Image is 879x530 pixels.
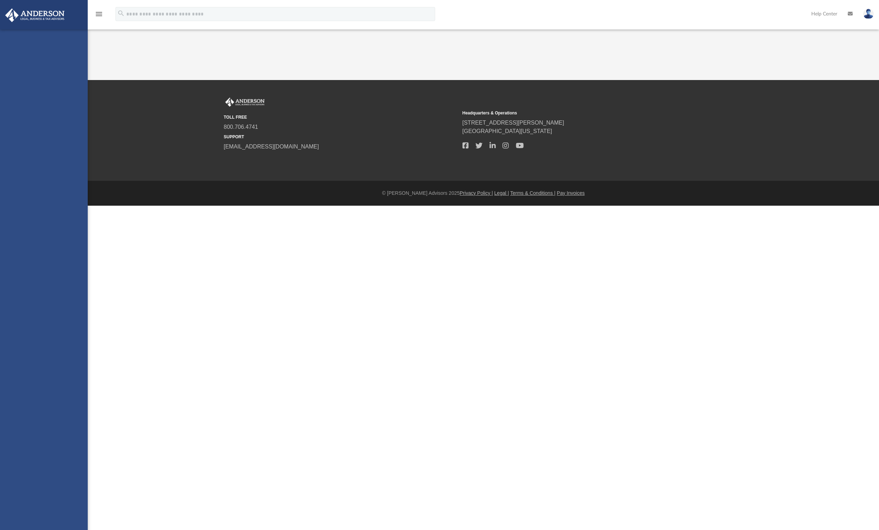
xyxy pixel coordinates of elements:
a: Terms & Conditions | [510,190,555,196]
a: Privacy Policy | [460,190,493,196]
small: Headquarters & Operations [462,110,696,116]
a: [STREET_ADDRESS][PERSON_NAME] [462,120,564,126]
a: [EMAIL_ADDRESS][DOMAIN_NAME] [224,144,319,150]
a: Pay Invoices [557,190,585,196]
a: menu [95,13,103,18]
img: Anderson Advisors Platinum Portal [3,8,67,22]
div: © [PERSON_NAME] Advisors 2025 [88,190,879,197]
a: Legal | [494,190,509,196]
a: [GEOGRAPHIC_DATA][US_STATE] [462,128,552,134]
i: menu [95,10,103,18]
i: search [117,9,125,17]
small: TOLL FREE [224,114,458,120]
img: User Pic [863,9,874,19]
small: SUPPORT [224,134,458,140]
img: Anderson Advisors Platinum Portal [224,98,266,107]
a: 800.706.4741 [224,124,258,130]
